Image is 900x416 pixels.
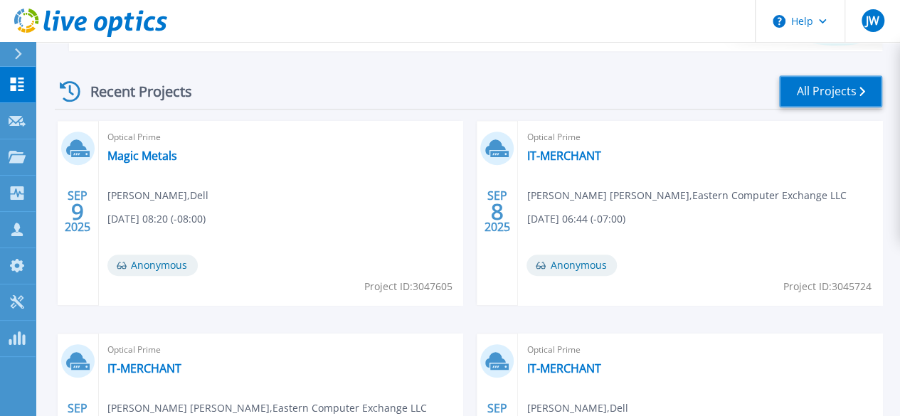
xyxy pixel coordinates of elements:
[55,74,211,109] div: Recent Projects
[71,206,84,218] span: 9
[107,255,198,276] span: Anonymous
[526,361,600,375] a: IT-MERCHANT
[107,361,181,375] a: IT-MERCHANT
[107,400,427,416] span: [PERSON_NAME] [PERSON_NAME] , Eastern Computer Exchange LLC
[107,211,206,227] span: [DATE] 08:20 (-08:00)
[526,129,874,145] span: Optical Prime
[64,186,91,238] div: SEP 2025
[526,400,628,416] span: [PERSON_NAME] , Dell
[526,211,625,227] span: [DATE] 06:44 (-07:00)
[484,186,511,238] div: SEP 2025
[107,149,177,163] a: Magic Metals
[526,342,874,358] span: Optical Prime
[526,255,617,276] span: Anonymous
[866,15,879,26] span: JW
[107,342,455,358] span: Optical Prime
[779,75,882,107] a: All Projects
[491,206,504,218] span: 8
[107,129,455,145] span: Optical Prime
[526,188,846,203] span: [PERSON_NAME] [PERSON_NAME] , Eastern Computer Exchange LLC
[364,279,452,294] span: Project ID: 3047605
[107,188,208,203] span: [PERSON_NAME] , Dell
[783,279,872,294] span: Project ID: 3045724
[526,149,600,163] a: IT-MERCHANT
